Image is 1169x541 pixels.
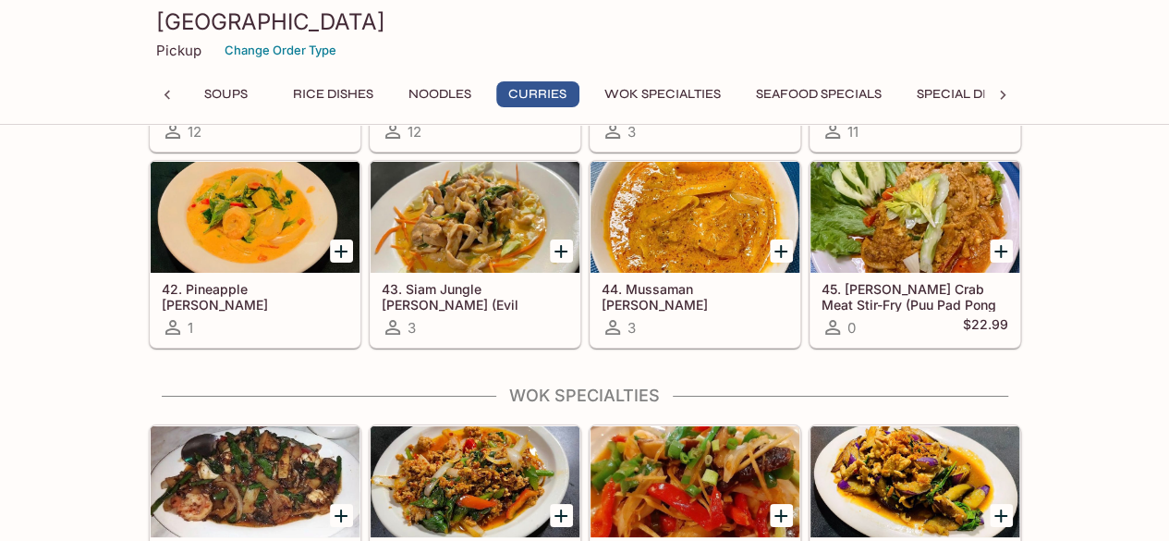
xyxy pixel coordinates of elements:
div: 49. Spicy Eggplant (Pad Makeua) [810,426,1019,537]
div: 43. Siam Jungle Curry (Evil Curry) [371,162,579,273]
button: Soups [185,81,268,107]
button: Add 46. Spicy Stir-Fry (Pad Pet) [330,504,353,527]
span: 11 [847,123,858,141]
span: 3 [627,319,636,337]
span: 3 [627,123,636,141]
button: Add 43. Siam Jungle Curry (Evil Curry) [550,240,573,263]
h5: 44. Mussaman [PERSON_NAME] [602,281,788,312]
button: Rice Dishes [283,81,384,107]
h5: $22.99 [963,316,1008,338]
span: 1 [188,319,193,337]
span: 0 [847,319,856,337]
span: 3 [408,319,416,337]
button: Change Order Type [216,36,345,65]
div: 46. Spicy Stir-Fry (Pad Pet) [151,426,359,537]
h5: 45. [PERSON_NAME] Crab Meat Stir-Fry (Puu Pad Pong [PERSON_NAME]) [822,281,1008,312]
button: Add 44. Mussaman Curry [770,240,793,263]
a: 44. Mussaman [PERSON_NAME]3 [590,161,800,348]
div: 48. Ginger Stir-Fry (Pad Khing) [591,426,799,537]
button: Curries [496,81,579,107]
button: Wok Specialties [594,81,731,107]
button: Add 48. Ginger Stir-Fry (Pad Khing) [770,504,793,527]
div: 47. Basil Stir-Fry (Pad Horapa) [371,426,579,537]
button: Seafood Specials [746,81,892,107]
p: Pickup [156,42,201,59]
button: Noodles [398,81,481,107]
div: 45. Curry Crab Meat Stir-Fry (Puu Pad Pong Karee) [810,162,1019,273]
a: 42. Pineapple [PERSON_NAME] ([PERSON_NAME] Saparot)1 [150,161,360,348]
h4: Wok Specialties [149,386,1021,406]
button: Add 45. Curry Crab Meat Stir-Fry (Puu Pad Pong Karee) [990,240,1013,263]
h3: [GEOGRAPHIC_DATA] [156,7,1014,36]
a: 45. [PERSON_NAME] Crab Meat Stir-Fry (Puu Pad Pong [PERSON_NAME])0$22.99 [810,161,1020,348]
span: 12 [188,123,201,141]
button: Add 49. Spicy Eggplant (Pad Makeua) [990,504,1013,527]
a: 43. Siam Jungle [PERSON_NAME] (Evil [PERSON_NAME])3 [370,161,580,348]
button: Add 47. Basil Stir-Fry (Pad Horapa) [550,504,573,527]
h5: 43. Siam Jungle [PERSON_NAME] (Evil [PERSON_NAME]) [382,281,568,312]
button: Special Dishes [907,81,1029,107]
div: 44. Mussaman Curry [591,162,799,273]
h5: 42. Pineapple [PERSON_NAME] ([PERSON_NAME] Saparot) [162,281,348,312]
button: Add 42. Pineapple Curry (Gaeng Saparot) [330,240,353,263]
div: 42. Pineapple Curry (Gaeng Saparot) [151,162,359,273]
span: 12 [408,123,421,141]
